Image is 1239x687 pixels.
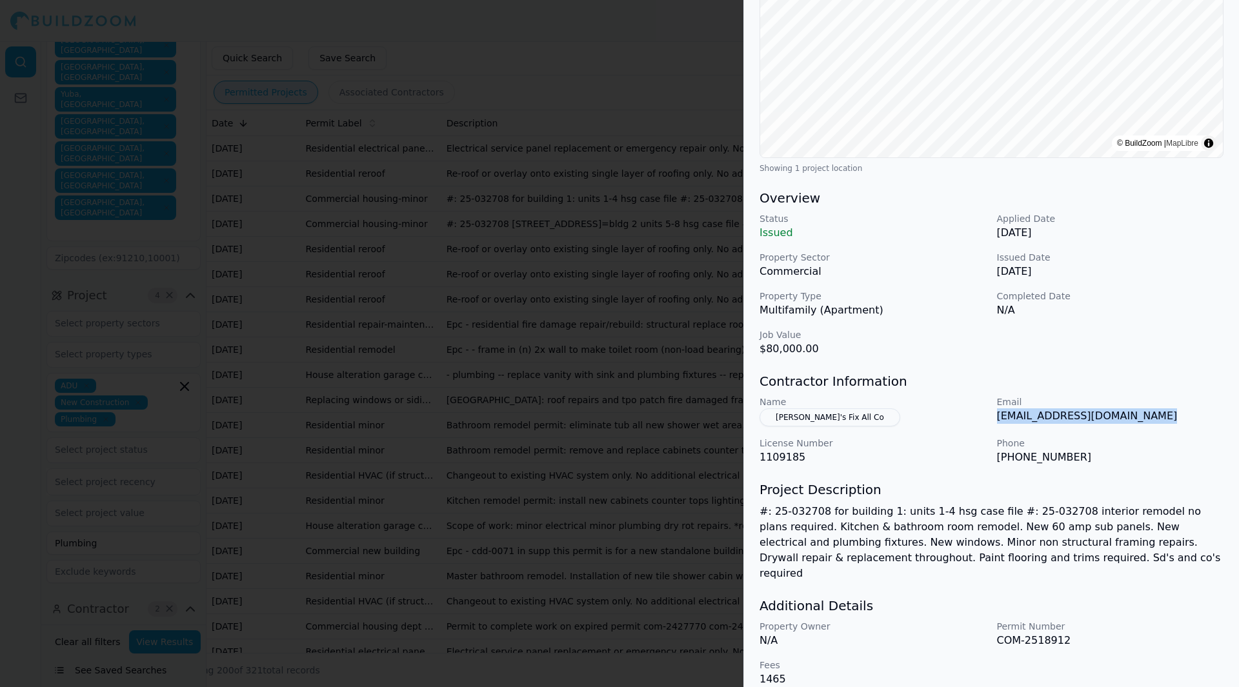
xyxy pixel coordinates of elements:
[760,481,1224,499] h3: Project Description
[760,450,987,465] p: 1109185
[997,264,1224,279] p: [DATE]
[997,633,1224,648] p: COM-2518912
[760,620,987,633] p: Property Owner
[760,225,987,241] p: Issued
[760,408,900,426] button: [PERSON_NAME]'s Fix All Co
[760,395,987,408] p: Name
[760,264,987,279] p: Commercial
[997,212,1224,225] p: Applied Date
[997,437,1224,450] p: Phone
[760,212,987,225] p: Status
[1201,135,1216,151] summary: Toggle attribution
[760,672,987,687] p: 1465
[760,328,987,341] p: Job Value
[760,633,987,648] p: N/A
[997,620,1224,633] p: Permit Number
[760,189,1224,207] h3: Overview
[760,290,987,303] p: Property Type
[760,163,1224,174] div: Showing 1 project location
[997,395,1224,408] p: Email
[997,251,1224,264] p: Issued Date
[760,659,987,672] p: Fees
[997,225,1224,241] p: [DATE]
[760,597,1224,615] h3: Additional Details
[997,303,1224,318] p: N/A
[760,437,987,450] p: License Number
[760,504,1224,581] p: #: 25-032708 for building 1: units 1-4 hsg case file #: 25-032708 interior remodel no plans requi...
[997,290,1224,303] p: Completed Date
[1117,137,1198,150] div: © BuildZoom |
[760,341,987,357] p: $80,000.00
[1166,139,1198,148] a: MapLibre
[760,303,987,318] p: Multifamily (Apartment)
[997,450,1224,465] p: [PHONE_NUMBER]
[997,408,1224,424] p: [EMAIL_ADDRESS][DOMAIN_NAME]
[760,372,1224,390] h3: Contractor Information
[760,251,987,264] p: Property Sector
